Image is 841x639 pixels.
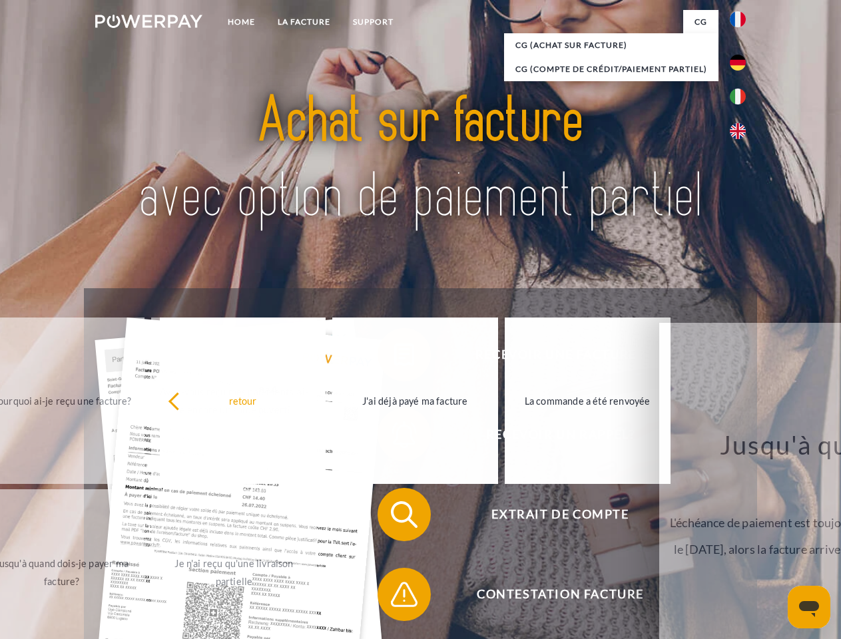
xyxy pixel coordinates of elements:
[342,10,405,34] a: Support
[397,568,723,621] span: Contestation Facture
[504,57,718,81] a: CG (Compte de crédit/paiement partiel)
[683,10,718,34] a: CG
[340,391,490,409] div: J'ai déjà payé ma facture
[159,554,309,590] div: Je n'ai reçu qu'une livraison partielle
[730,11,746,27] img: fr
[504,33,718,57] a: CG (achat sur facture)
[378,488,724,541] button: Extrait de compte
[388,578,421,611] img: qb_warning.svg
[266,10,342,34] a: LA FACTURE
[513,391,663,409] div: La commande a été renvoyée
[95,15,202,28] img: logo-powerpay-white.svg
[127,64,714,255] img: title-powerpay_fr.svg
[788,586,830,628] iframe: Bouton de lancement de la fenêtre de messagerie
[730,55,746,71] img: de
[216,10,266,34] a: Home
[168,391,318,409] div: retour
[378,568,724,621] button: Contestation Facture
[388,498,421,531] img: qb_search.svg
[730,123,746,139] img: en
[730,89,746,105] img: it
[397,488,723,541] span: Extrait de compte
